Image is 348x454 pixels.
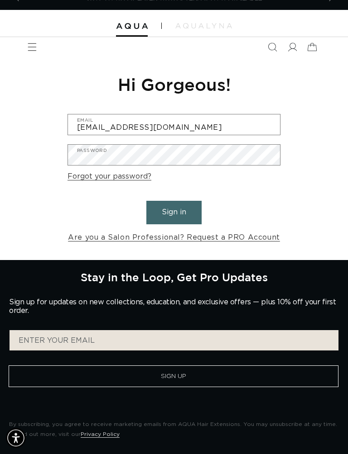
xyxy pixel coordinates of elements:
[262,38,282,57] summary: Search
[81,432,120,437] a: Privacy Policy
[22,38,42,57] summary: Menu
[9,298,339,316] p: Sign up for updates on new collections, education, and exclusive offers — plus 10% off your first...
[6,428,26,448] div: Accessibility Menu
[146,201,202,224] button: Sign in
[9,366,338,388] button: Sign Up
[68,115,280,135] input: Email
[10,331,338,351] input: ENTER YOUR EMAIL
[175,24,232,29] img: aqualyna.com
[116,24,148,30] img: Aqua Hair Extensions
[68,170,151,184] a: Forgot your password?
[81,271,268,284] h2: Stay in the Loop, Get Pro Updates
[9,420,339,440] p: By subscribing, you agree to receive marketing emails from AQUA Hair Extensions. You may unsubscr...
[68,74,280,96] h1: Hi Gorgeous!
[222,356,348,454] iframe: Chat Widget
[68,232,280,245] a: Are you a Salon Professional? Request a PRO Account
